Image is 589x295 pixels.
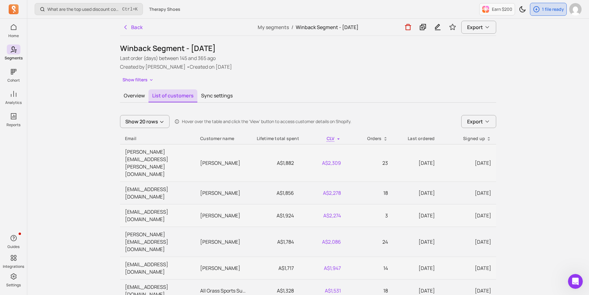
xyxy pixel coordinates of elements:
[200,135,247,142] p: Customer name
[3,264,24,269] p: Integrations
[6,283,21,288] p: Settings
[200,264,247,272] p: [PERSON_NAME]
[445,287,491,294] p: [DATE]
[120,75,156,84] button: Show filters
[7,232,20,250] button: Guides
[5,100,22,105] p: Analytics
[299,257,346,279] td: A$1,947
[568,274,583,289] iframe: Intercom live chat
[200,238,247,246] p: [PERSON_NAME]
[346,182,393,204] td: 18
[149,6,180,12] span: Therapy Shoes
[346,227,393,257] td: 24
[122,6,133,12] kbd: Ctrl
[120,89,148,102] button: Overview
[467,24,483,31] span: Export
[327,135,335,141] span: CLV
[445,135,491,142] div: Signed up
[398,238,435,246] p: [DATE]
[120,182,195,204] td: [EMAIL_ADDRESS][DOMAIN_NAME]
[257,135,294,142] div: Lifetime total spent
[351,135,388,142] div: Orders
[200,159,247,167] p: [PERSON_NAME]
[467,118,483,125] span: Export
[346,204,393,227] td: 3
[445,189,491,197] p: [DATE]
[346,144,393,182] td: 23
[125,135,190,142] div: Email
[145,4,184,15] button: Therapy Shoes
[542,6,564,12] p: 1 file ready
[35,3,143,15] button: What are the top used discount codes in my campaigns?Ctrl+K
[182,118,351,125] p: Hover over the table and click the 'View' button to access customer details on Shopify.
[445,238,491,246] p: [DATE]
[299,182,346,204] td: A$2,278
[299,227,346,257] td: A$2,086
[148,89,197,102] button: List of customers
[120,54,496,62] p: Last order (days) between 145 and 365 ago
[47,6,120,12] p: What are the top used discount codes in my campaigns?
[120,204,195,227] td: [EMAIL_ADDRESS][DOMAIN_NAME]
[120,144,195,182] td: [PERSON_NAME][EMAIL_ADDRESS][PERSON_NAME][DOMAIN_NAME]
[445,212,491,219] p: [DATE]
[120,63,496,71] p: Created by [PERSON_NAME] • Created on [DATE]
[445,159,491,167] p: [DATE]
[120,115,170,128] button: Show 20 rows
[120,21,145,33] button: Back
[252,144,299,182] td: A$1,882
[530,3,567,16] button: 1 file ready
[446,21,459,33] button: Toggle favorite
[398,287,435,294] p: [DATE]
[252,227,299,257] td: A$1,784
[252,257,299,279] td: A$1,717
[398,212,435,219] p: [DATE]
[258,24,289,31] a: My segments
[398,135,435,142] div: Last ordered
[7,78,20,83] p: Cohort
[122,6,138,12] span: +
[445,264,491,272] p: [DATE]
[299,144,346,182] td: A$2,309
[516,3,529,15] button: Toggle dark mode
[492,6,512,12] p: Earn $200
[200,189,247,197] p: [PERSON_NAME]
[289,24,296,31] span: /
[398,189,435,197] p: [DATE]
[252,182,299,204] td: A$1,856
[120,43,496,53] h1: Winback Segment - [DATE]
[346,257,393,279] td: 14
[569,3,582,15] img: avatar
[398,264,435,272] p: [DATE]
[252,204,299,227] td: A$1,924
[120,257,195,279] td: [EMAIL_ADDRESS][DOMAIN_NAME]
[8,33,19,38] p: Home
[398,159,435,167] p: [DATE]
[200,287,247,294] p: All Grass Sports Surfaces [PERSON_NAME]
[120,227,195,257] td: [PERSON_NAME][EMAIL_ADDRESS][DOMAIN_NAME]
[5,56,23,61] p: Segments
[299,204,346,227] td: A$2,274
[197,89,236,102] button: Sync settings
[200,212,247,219] p: [PERSON_NAME]
[479,3,515,15] button: Earn $200
[7,244,19,249] p: Guides
[461,21,496,34] button: Export
[6,122,20,127] p: Reports
[296,24,359,31] span: Winback Segment - [DATE]
[135,7,138,12] kbd: K
[461,115,496,128] button: Export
